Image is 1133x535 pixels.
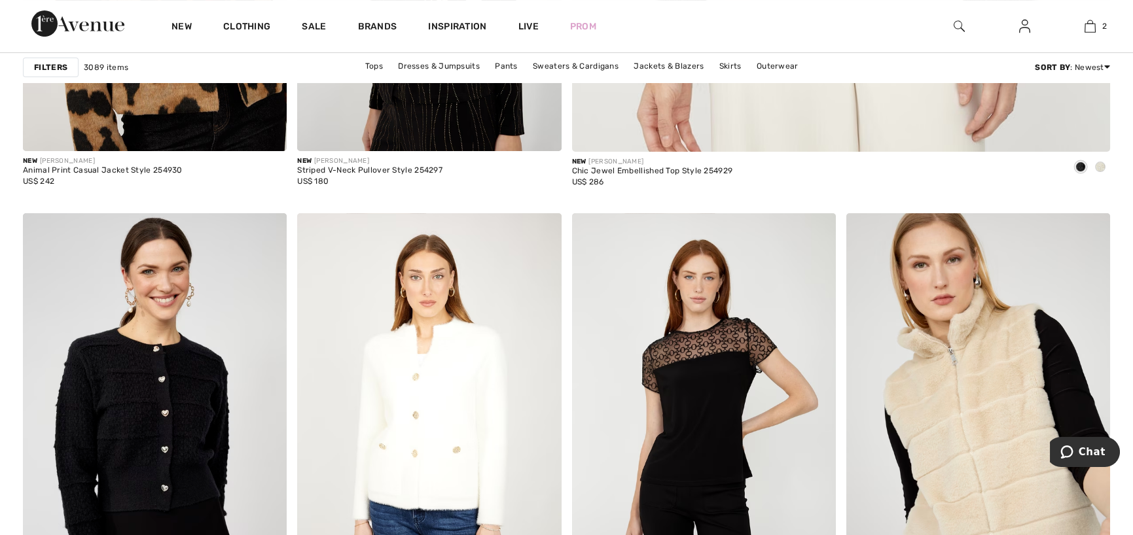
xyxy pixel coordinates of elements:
span: US$ 242 [23,177,54,186]
strong: Sort By [1035,63,1070,72]
div: [PERSON_NAME] [297,156,442,166]
span: US$ 286 [572,177,604,186]
div: Ivory/gold [1090,157,1110,179]
a: Sale [302,21,326,35]
a: Sweaters & Cardigans [526,58,625,75]
a: Skirts [713,58,748,75]
a: Prom [570,20,596,33]
div: [PERSON_NAME] [572,157,733,167]
div: Black [1071,157,1090,179]
span: 3089 items [84,61,128,73]
span: 2 [1102,20,1107,32]
strong: Filters [34,61,67,73]
div: Striped V-Neck Pullover Style 254297 [297,166,442,175]
a: Dresses & Jumpsuits [391,58,486,75]
a: Live [518,20,539,33]
div: Animal Print Casual Jacket Style 254930 [23,166,183,175]
iframe: Opens a widget where you can chat to one of our agents [1050,437,1120,470]
a: 2 [1058,18,1122,34]
a: Outerwear [750,58,805,75]
img: My Info [1019,18,1030,34]
img: My Bag [1085,18,1096,34]
a: Brands [358,21,397,35]
div: : Newest [1035,61,1110,73]
div: Chic Jewel Embellished Top Style 254929 [572,167,733,176]
a: Tops [359,58,389,75]
img: 1ère Avenue [31,10,124,37]
span: Inspiration [428,21,486,35]
a: New [171,21,192,35]
a: Clothing [223,21,270,35]
a: Sign In [1009,18,1041,35]
a: Jackets & Blazers [627,58,710,75]
span: US$ 180 [297,177,329,186]
span: New [572,158,586,165]
span: New [23,157,37,165]
img: search the website [954,18,965,34]
span: New [297,157,312,165]
a: Pants [488,58,524,75]
div: [PERSON_NAME] [23,156,183,166]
